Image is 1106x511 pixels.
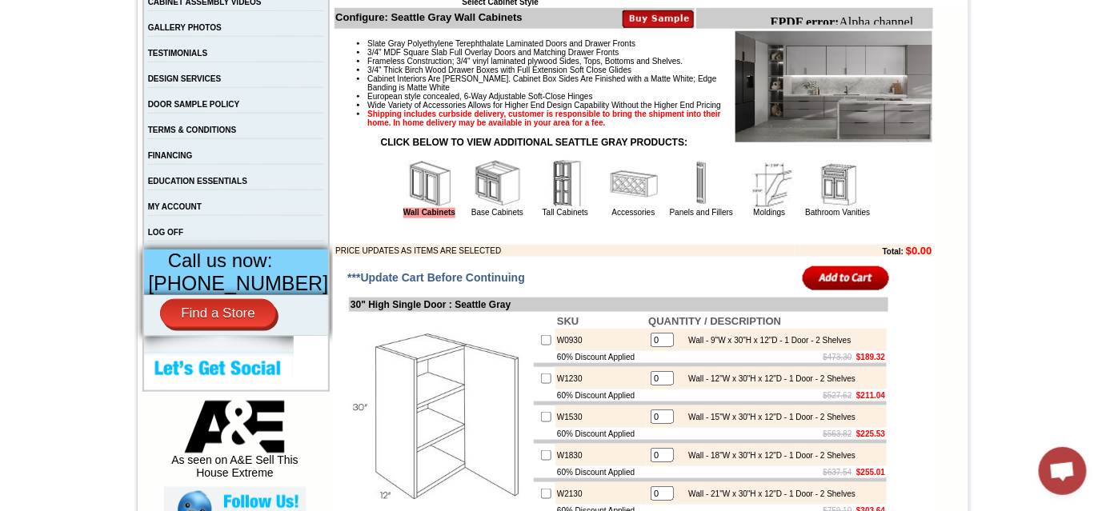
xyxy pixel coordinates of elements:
[555,428,647,440] td: 60% Discount Applied
[474,160,522,208] img: Base Cabinets
[148,49,207,58] a: TESTIMONIALS
[823,353,852,361] s: $473.30
[856,468,885,477] b: $255.01
[381,137,688,148] strong: CLICK BELOW TO VIEW ADDITIONAL SEATTLE GRAY PRODUCTS:
[680,374,856,383] div: Wall - 12"W x 30"H x 12"D - 1 Door - 2 Shelves
[746,160,794,208] img: Moldings
[164,401,306,487] div: As seen on A&E Sell This House Extreme
[243,45,246,46] img: spacer.gif
[823,429,852,438] s: $563.82
[148,74,222,83] a: DESIGN SERVICES
[735,31,932,142] img: Product Image
[680,336,851,345] div: Wall - 9"W x 30"H x 12"D - 1 Door - 2 Shelves
[148,151,193,160] a: FINANCING
[367,39,635,48] span: Slate Gray Polyethylene Terephthalate Laminated Doors and Drawer Fronts
[200,45,202,46] img: spacer.gif
[555,482,647,505] td: W2130
[367,101,721,110] span: Wide Variety of Accessories Allows for Higher End Design Capability Without the Higher End Pricing
[883,247,904,256] b: Total:
[148,23,222,32] a: GALLERY PHOTOS
[612,208,655,217] a: Accessories
[289,73,330,89] td: Mountain Gray
[349,297,888,312] td: 30" High Single Door : Seattle Gray
[471,208,523,217] a: Base Cabinets
[6,6,162,50] body: Alpha channel not supported: images/W0936_cnc_2.1.jpg.png
[670,208,733,217] a: Panels and Fillers
[555,405,647,428] td: W1530
[168,250,273,271] span: Call us now:
[367,92,592,101] span: European style concealed, 6-Way Adjustable Soft-Close Hinges
[856,353,885,361] b: $189.32
[555,466,647,478] td: 60% Discount Applied
[160,299,276,328] a: Find a Store
[648,315,781,327] b: QUANTITY / DESCRIPTION
[803,265,890,291] input: Add to Cart
[555,444,647,466] td: W1830
[335,245,795,257] td: PRICE UPDATES AS ITEMS ARE SELECTED
[555,351,647,363] td: 60% Discount Applied
[557,315,579,327] b: SKU
[680,413,856,421] div: Wall - 15"W x 30"H x 12"D - 1 Door - 2 Shelves
[20,45,22,46] img: spacer.gif
[367,57,683,66] span: Frameless Construction; 3/4" vinyl laminated plywood Sides, Tops, Bottoms and Shelves.
[403,208,455,218] a: Wall Cabinets
[148,126,237,134] a: TERMS & CONDITIONS
[202,73,243,89] td: Merrimac Cinder
[351,327,531,507] img: 30'' High Single Door
[106,45,109,46] img: spacer.gif
[148,202,202,211] a: MY ACCOUNT
[150,45,152,46] img: spacer.gif
[367,110,721,127] strong: Shipping includes curbside delivery, customer is responsible to bring the shipment into their hom...
[6,6,75,20] b: FPDF error:
[680,489,856,498] div: Wall - 21"W x 30"H x 12"D - 1 Door - 2 Shelves
[906,245,932,257] b: $0.00
[148,177,247,186] a: EDUCATION ESSENTIALS
[678,160,726,208] img: Panels and Fillers
[555,367,647,389] td: W1230
[367,66,631,74] span: 3/4" Thick Birch Wood Drawer Boxes with Full Extension Soft Close Glides
[246,73,287,89] td: Monterey Grey
[543,208,588,217] a: Tall Cabinets
[610,160,658,208] img: Accessories
[66,73,106,89] td: Manor Stone
[109,73,150,89] td: Manor White
[152,73,201,90] td: [PERSON_NAME] Yellow Oak
[287,45,289,46] img: spacer.gif
[814,160,862,208] img: Bathroom Vanities
[555,329,647,351] td: W0930
[148,228,183,237] a: LOG OFF
[542,160,590,208] img: Tall Cabinets
[823,468,852,477] s: $637.54
[63,45,66,46] img: spacer.gif
[148,272,328,294] span: [PHONE_NUMBER]
[335,11,523,23] b: Configure: Seattle Gray Wall Cabinets
[367,48,619,57] span: 3/4" MDF Square Slab Full Overlay Doors and Matching Drawer Fronts
[555,389,647,401] td: 60% Discount Applied
[347,271,525,284] span: ***Update Cart Before Continuing
[806,208,871,217] a: Bathroom Vanities
[22,73,63,89] td: Manor Slate
[367,74,716,92] span: Cabinet Interiors Are [PERSON_NAME]. Cabinet Box Sides Are Finished with a Matte White; Edge Band...
[680,451,856,460] div: Wall - 18"W x 30"H x 12"D - 1 Door - 2 Shelves
[148,100,239,109] a: DOOR SAMPLE POLICY
[856,391,885,400] b: $211.04
[753,208,785,217] a: Moldings
[823,391,852,400] s: $527.62
[406,160,454,208] img: Wall Cabinets
[856,429,885,438] b: $225.53
[1039,447,1087,495] div: Open chat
